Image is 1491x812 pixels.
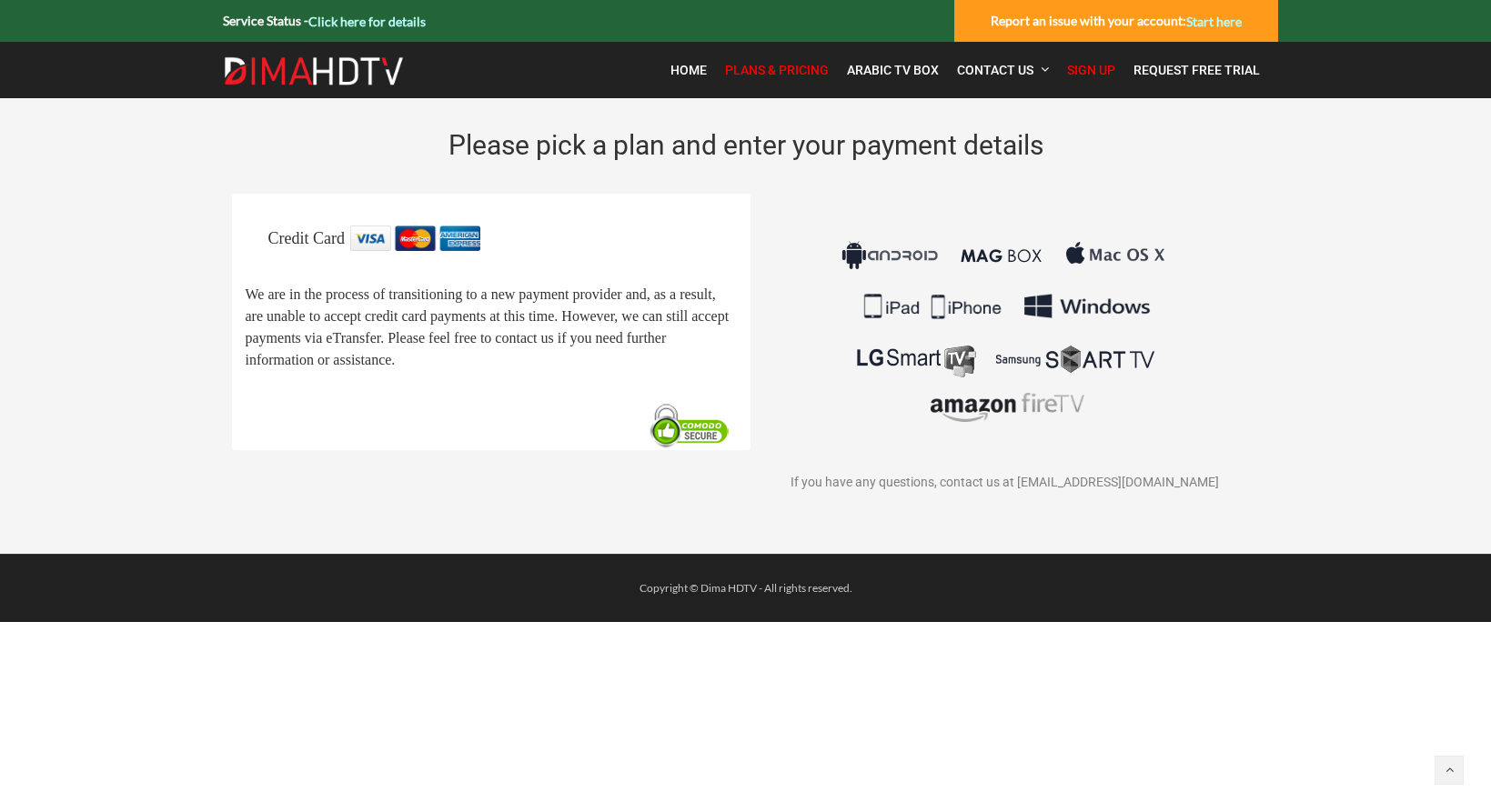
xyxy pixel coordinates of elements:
strong: Service Status - [223,13,426,28]
a: Sign Up [1058,51,1124,89]
a: Click here for details [308,14,426,29]
span: Credit Card [268,229,345,247]
a: Home [661,51,716,89]
span: Please pick a plan and enter your payment details [448,129,1043,161]
a: Back to top [1435,756,1464,785]
span: Contact Us [957,63,1033,77]
span: Plans & Pricing [725,63,829,77]
a: Arabic TV Box [838,51,948,89]
span: We are in the process of transitioning to a new payment provider and, as a result, are unable to ... [246,287,730,368]
span: Sign Up [1067,63,1115,77]
span: Home [670,63,707,77]
a: Request Free Trial [1124,51,1269,89]
img: Dima HDTV [223,56,405,85]
div: Copyright © Dima HDTV - All rights reserved. [214,577,1278,599]
span: Arabic TV Box [847,63,939,77]
span: If you have any questions, contact us at [EMAIL_ADDRESS][DOMAIN_NAME] [791,475,1219,489]
a: Plans & Pricing [716,51,838,89]
strong: Report an issue with your account: [991,13,1242,28]
span: Request Free Trial [1133,63,1260,77]
a: Start here [1186,14,1242,29]
a: Contact Us [948,51,1058,89]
